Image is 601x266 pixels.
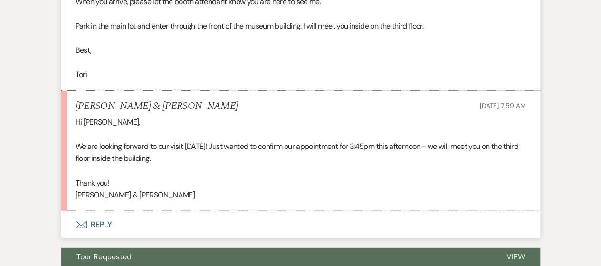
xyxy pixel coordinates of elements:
button: Tour Requested [61,248,491,266]
p: Best, [76,44,526,57]
button: View [491,248,540,266]
p: We are looking forward to our visit [DATE]! Just wanted to confirm our appointment for 3:45pm thi... [76,140,526,165]
p: Park in the main lot and enter through the front of the museum building. I will meet you inside o... [76,20,526,32]
span: Tour Requested [76,252,132,262]
p: Tori [76,69,526,81]
p: Thank you! [76,177,526,189]
button: Reply [61,211,540,238]
h5: [PERSON_NAME] & [PERSON_NAME] [76,100,238,112]
p: [PERSON_NAME] & [PERSON_NAME] [76,189,526,201]
span: View [506,252,525,262]
span: [DATE] 7:59 AM [479,101,525,110]
p: Hi [PERSON_NAME], [76,116,526,128]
